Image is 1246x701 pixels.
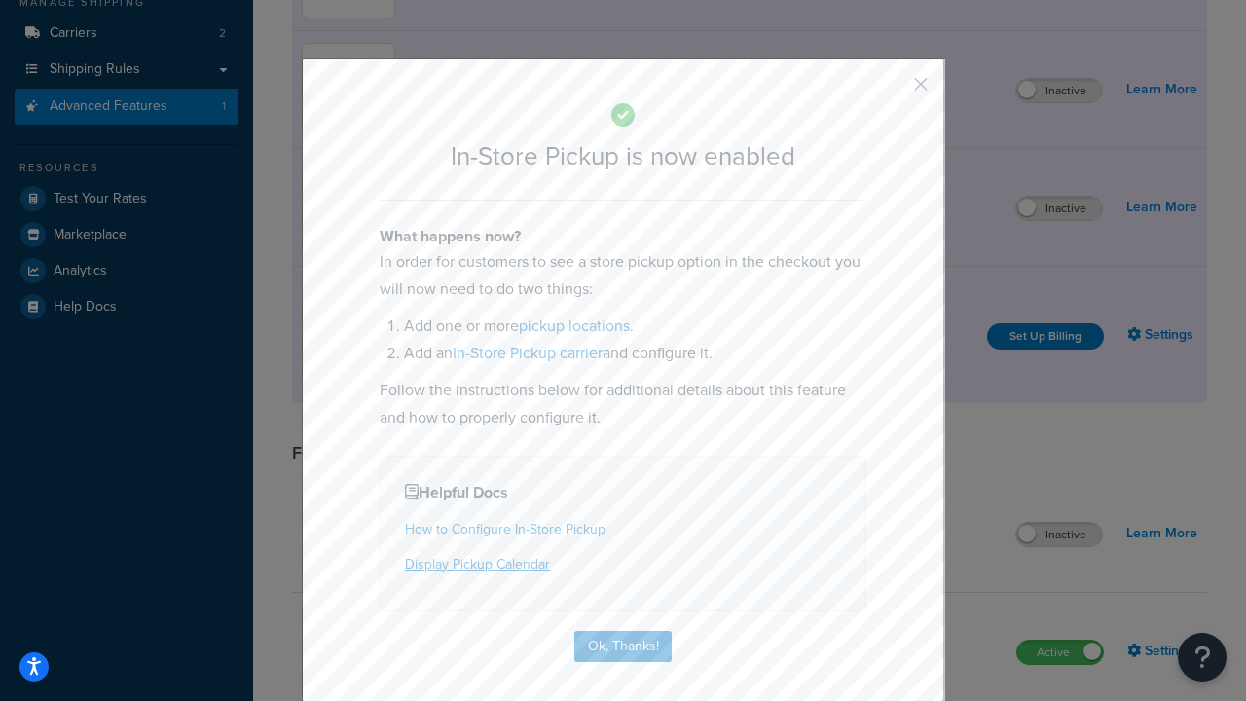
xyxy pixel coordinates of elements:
[405,519,605,539] a: How to Configure In-Store Pickup
[574,631,672,662] button: Ok, Thanks!
[405,481,841,504] h4: Helpful Docs
[405,554,550,574] a: Display Pickup Calendar
[380,377,866,431] p: Follow the instructions below for additional details about this feature and how to properly confi...
[404,340,866,367] li: Add an and configure it.
[380,225,866,248] h4: What happens now?
[453,342,603,364] a: In-Store Pickup carrier
[404,313,866,340] li: Add one or more .
[380,142,866,170] h2: In-Store Pickup is now enabled
[519,314,630,337] a: pickup locations
[380,248,866,303] p: In order for customers to see a store pickup option in the checkout you will now need to do two t...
